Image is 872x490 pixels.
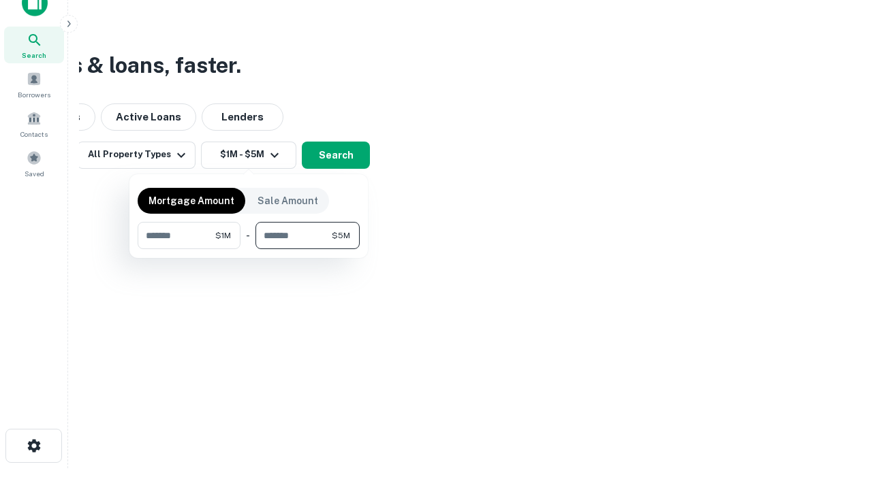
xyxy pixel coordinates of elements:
[332,229,350,242] span: $5M
[804,381,872,446] iframe: Chat Widget
[215,229,231,242] span: $1M
[258,193,318,208] p: Sale Amount
[149,193,234,208] p: Mortgage Amount
[246,222,250,249] div: -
